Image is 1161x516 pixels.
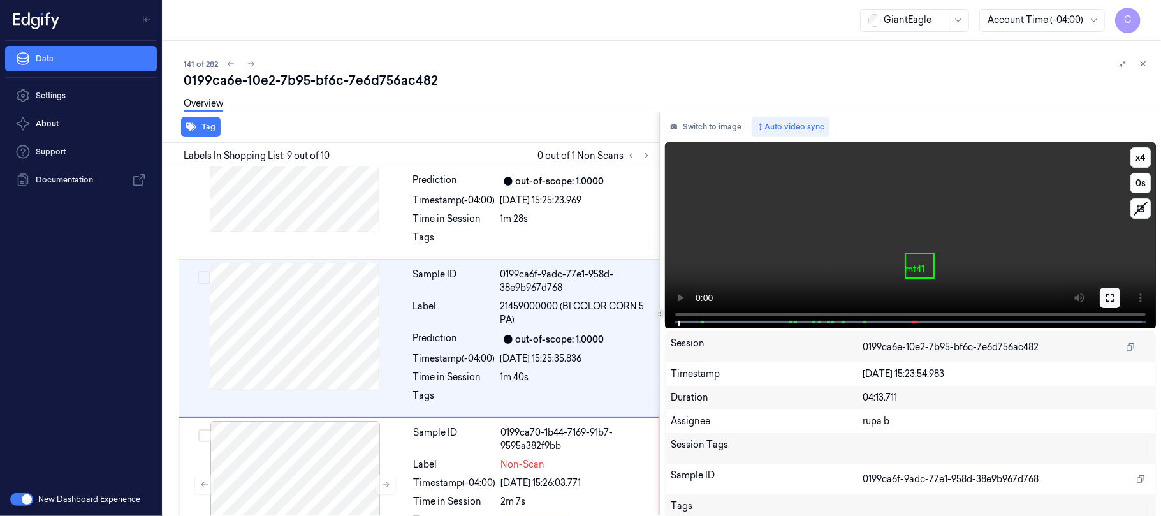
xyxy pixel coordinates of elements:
div: [DATE] 15:23:54.983 [863,367,1150,381]
div: Timestamp (-04:00) [413,352,495,365]
div: Assignee [671,415,863,428]
div: out-of-scope: 1.0000 [516,175,604,188]
div: Sample ID [414,426,496,453]
div: Label [413,300,495,327]
div: 04:13.711 [863,391,1150,404]
div: 0199ca6f-9adc-77e1-958d-38e9b967d768 [500,268,652,295]
div: out-of-scope: 1.0000 [516,333,604,346]
button: Select row [198,429,211,442]
div: 2m 7s [501,495,651,508]
a: Documentation [5,167,157,193]
a: Overview [184,97,223,112]
div: Timestamp [671,367,863,381]
div: Sample ID [671,469,863,489]
button: 0s [1130,173,1151,193]
button: Toggle Navigation [136,10,157,30]
div: Sample ID [413,268,495,295]
div: 1m 28s [500,212,652,226]
span: Non-Scan [501,458,545,471]
div: Tags [413,389,495,409]
div: 1m 40s [500,371,652,384]
button: Select row [198,271,210,284]
button: Switch to image [665,117,747,137]
button: Auto video sync [752,117,829,137]
div: [DATE] 15:25:35.836 [500,352,652,365]
div: [DATE] 15:26:03.771 [501,476,651,490]
button: x4 [1130,147,1151,168]
div: [DATE] 15:25:23.969 [500,194,652,207]
div: 0199ca6e-10e2-7b95-bf6c-7e6d756ac482 [184,71,1151,89]
div: Duration [671,391,863,404]
span: 0199ca6e-10e2-7b95-bf6c-7e6d756ac482 [863,341,1039,354]
div: Session [671,337,863,357]
div: 0199ca70-1b44-7169-91b7-9595a382f9bb [501,426,651,453]
div: Tags [413,231,495,251]
button: C [1115,8,1141,33]
button: Tag [181,117,221,137]
div: Timestamp (-04:00) [414,476,496,490]
span: 141 of 282 [184,59,218,70]
div: Time in Session [413,212,495,226]
span: 21459000000 (BI COLOR CORN 5 PA) [500,300,652,327]
div: rupa b [863,415,1150,428]
a: Settings [5,83,157,108]
div: Timestamp (-04:00) [413,194,495,207]
div: Time in Session [414,495,496,508]
span: Labels In Shopping List: 9 out of 10 [184,149,330,163]
div: Session Tags [671,438,863,459]
span: 0 out of 1 Non Scans [537,148,654,163]
div: Time in Session [413,371,495,384]
span: 0199ca6f-9adc-77e1-958d-38e9b967d768 [863,473,1039,486]
a: Data [5,46,157,71]
div: Label [414,458,496,471]
a: Support [5,139,157,165]
button: About [5,111,157,136]
div: Prediction [413,173,495,189]
div: Prediction [413,332,495,347]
